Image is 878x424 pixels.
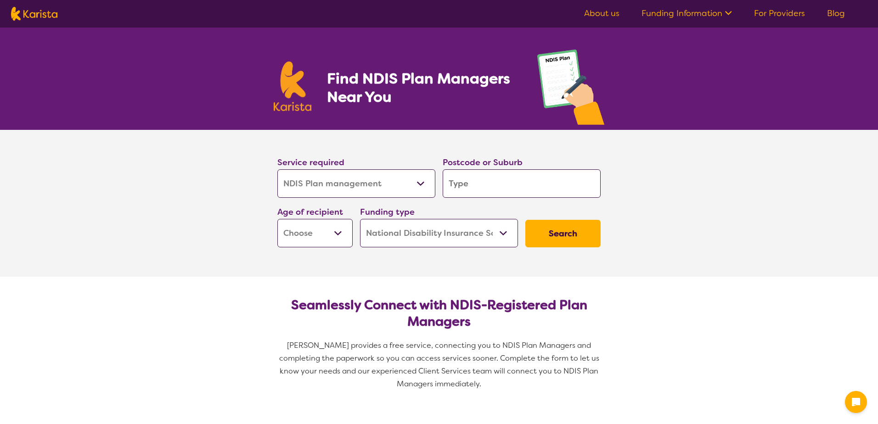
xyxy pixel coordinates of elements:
[754,8,805,19] a: For Providers
[285,297,593,330] h2: Seamlessly Connect with NDIS-Registered Plan Managers
[443,169,601,198] input: Type
[327,69,519,106] h1: Find NDIS Plan Managers Near You
[537,50,604,130] img: plan-management
[274,61,311,111] img: Karista logo
[11,7,57,21] img: Karista logo
[279,340,601,389] span: [PERSON_NAME] provides a free service, connecting you to NDIS Plan Managers and completing the pa...
[443,157,523,168] label: Postcode or Suburb
[277,157,344,168] label: Service required
[360,206,415,218] label: Funding type
[277,206,343,218] label: Age of recipient
[584,8,619,19] a: About us
[827,8,845,19] a: Blog
[525,220,601,247] button: Search
[642,8,732,19] a: Funding Information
